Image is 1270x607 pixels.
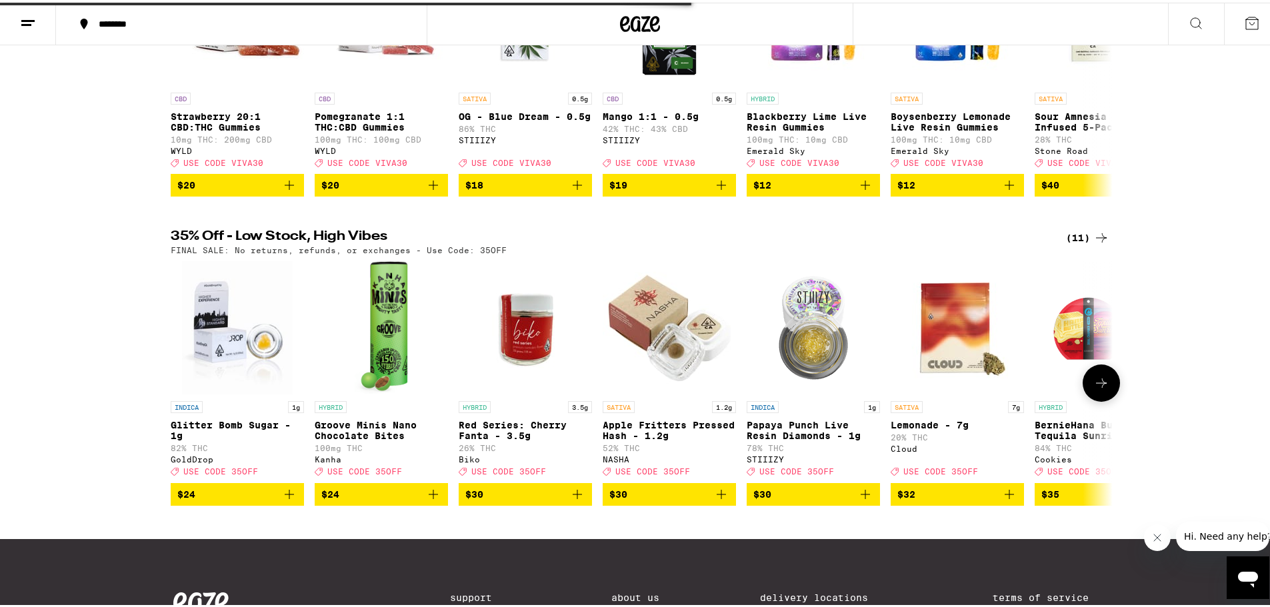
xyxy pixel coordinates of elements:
[1041,177,1059,188] span: $40
[327,156,407,165] span: USE CODE VIVA30
[1035,417,1168,438] p: BernieHana Butter/ Tequila Sunrise 3 in 1 AIO - 1g
[315,452,448,461] div: Kanha
[609,177,627,188] span: $19
[864,398,880,410] p: 1g
[603,171,736,194] button: Add to bag
[171,259,304,480] a: Open page for Glitter Bomb Sugar - 1g from GoldDrop
[903,156,983,165] span: USE CODE VIVA30
[603,109,736,119] p: Mango 1:1 - 0.5g
[321,486,339,497] span: $24
[603,441,736,450] p: 52% THC
[603,259,736,480] a: Open page for Apple Fritters Pressed Hash - 1.2g from NASHA
[171,171,304,194] button: Add to bag
[315,90,335,102] p: CBD
[1035,109,1168,130] p: Sour Amnesia Haze Infused 5-Pack - 3.5g
[177,486,195,497] span: $24
[747,417,880,438] p: Papaya Punch Live Resin Diamonds - 1g
[568,90,592,102] p: 0.5g
[891,90,923,102] p: SATIVA
[993,590,1107,600] a: Terms of Service
[747,398,779,410] p: INDICA
[747,133,880,141] p: 100mg THC: 10mg CBD
[1035,144,1168,153] div: Stone Road
[171,441,304,450] p: 82% THC
[603,122,736,131] p: 42% THC: 43% CBD
[171,109,304,130] p: Strawberry 20:1 CBD:THC Gummies
[1035,452,1168,461] div: Cookies
[603,452,736,461] div: NASHA
[171,144,304,153] div: WYLD
[891,430,1024,439] p: 20% THC
[183,156,263,165] span: USE CODE VIVA30
[1066,227,1109,243] a: (11)
[171,480,304,503] button: Add to bag
[315,171,448,194] button: Add to bag
[568,398,592,410] p: 3.5g
[315,259,448,480] a: Open page for Groove Minis Nano Chocolate Bites from Kanha
[891,109,1024,130] p: Boysenberry Lemonade Live Resin Gummies
[465,177,483,188] span: $18
[603,417,736,438] p: Apple Fritters Pressed Hash - 1.2g
[603,398,635,410] p: SATIVA
[747,480,880,503] button: Add to bag
[459,90,491,102] p: SATIVA
[747,171,880,194] button: Add to bag
[747,259,880,392] img: STIIIZY - Papaya Punch Live Resin Diamonds - 1g
[315,417,448,438] p: Groove Minis Nano Chocolate Bites
[171,90,191,102] p: CBD
[315,398,347,410] p: HYBRID
[891,480,1024,503] button: Add to bag
[891,442,1024,450] div: Cloud
[471,156,551,165] span: USE CODE VIVA30
[747,90,779,102] p: HYBRID
[182,259,292,392] img: GoldDrop - Glitter Bomb Sugar - 1g
[1047,156,1127,165] span: USE CODE VIVA30
[459,452,592,461] div: Biko
[753,486,771,497] span: $30
[603,259,736,392] img: NASHA - Apple Fritters Pressed Hash - 1.2g
[1035,441,1168,450] p: 84% THC
[891,398,923,410] p: SATIVA
[891,259,1024,480] a: Open page for Lemonade - 7g from Cloud
[759,465,834,474] span: USE CODE 35OFF
[171,243,507,252] p: FINAL SALE: No returns, refunds, or exchanges - Use Code: 35OFF
[450,590,510,600] a: Support
[315,133,448,141] p: 100mg THC: 100mg CBD
[171,227,1044,243] h2: 35% Off - Low Stock, High Vibes
[759,156,839,165] span: USE CODE VIVA30
[611,590,659,600] a: About Us
[1035,90,1067,102] p: SATIVA
[603,133,736,142] div: STIIIZY
[321,177,339,188] span: $20
[747,452,880,461] div: STIIIZY
[171,417,304,438] p: Glitter Bomb Sugar - 1g
[603,90,623,102] p: CBD
[609,486,627,497] span: $30
[760,590,892,600] a: Delivery Locations
[315,441,448,450] p: 100mg THC
[897,486,915,497] span: $32
[459,122,592,131] p: 86% THC
[903,465,978,474] span: USE CODE 35OFF
[891,259,1024,392] img: Cloud - Lemonade - 7g
[8,9,96,20] span: Hi. Need any help?
[459,109,592,119] p: OG - Blue Dream - 0.5g
[1227,554,1269,596] iframe: Button to launch messaging window
[1176,519,1269,548] iframe: Message from company
[747,109,880,130] p: Blackberry Lime Live Resin Gummies
[459,259,592,392] img: Biko - Red Series: Cherry Fanta - 3.5g
[753,177,771,188] span: $12
[1047,465,1122,474] span: USE CODE 35OFF
[459,480,592,503] button: Add to bag
[1035,398,1067,410] p: HYBRID
[459,398,491,410] p: HYBRID
[747,259,880,480] a: Open page for Papaya Punch Live Resin Diamonds - 1g from STIIIZY
[615,156,695,165] span: USE CODE VIVA30
[459,133,592,142] div: STIIIZY
[183,465,258,474] span: USE CODE 35OFF
[315,480,448,503] button: Add to bag
[471,465,546,474] span: USE CODE 35OFF
[712,398,736,410] p: 1.2g
[615,465,690,474] span: USE CODE 35OFF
